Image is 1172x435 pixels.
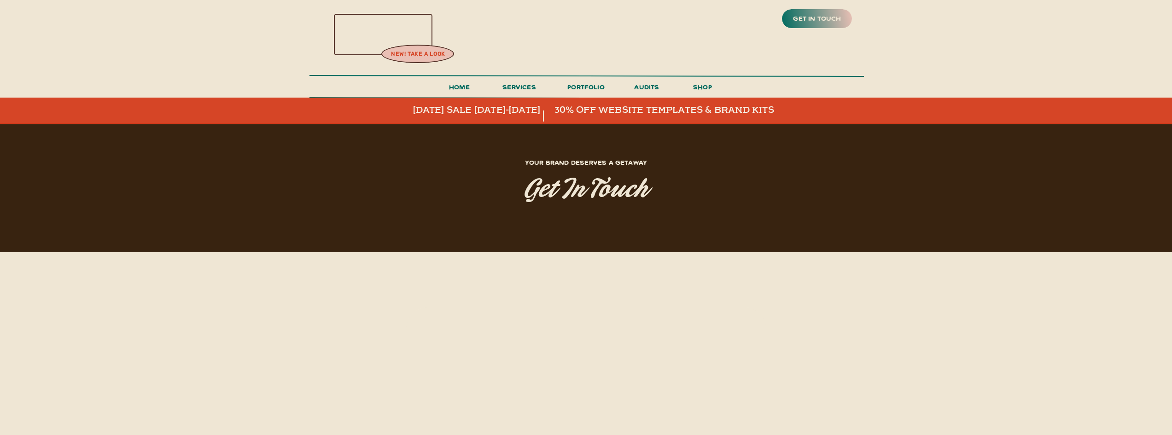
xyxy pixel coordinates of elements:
a: 30% off website templates & brand kits [554,105,783,116]
a: services [500,81,539,98]
a: [DATE] sale [DATE]-[DATE] [413,105,571,116]
a: audits [633,81,661,97]
h1: Your brand deserves a getaway [480,157,692,168]
a: shop [681,81,725,97]
a: new! take a look [381,50,456,59]
h1: get in touch [439,176,734,205]
span: services [502,82,536,91]
a: Home [445,81,474,98]
a: portfolio [565,81,608,98]
a: get in touch [792,12,843,25]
